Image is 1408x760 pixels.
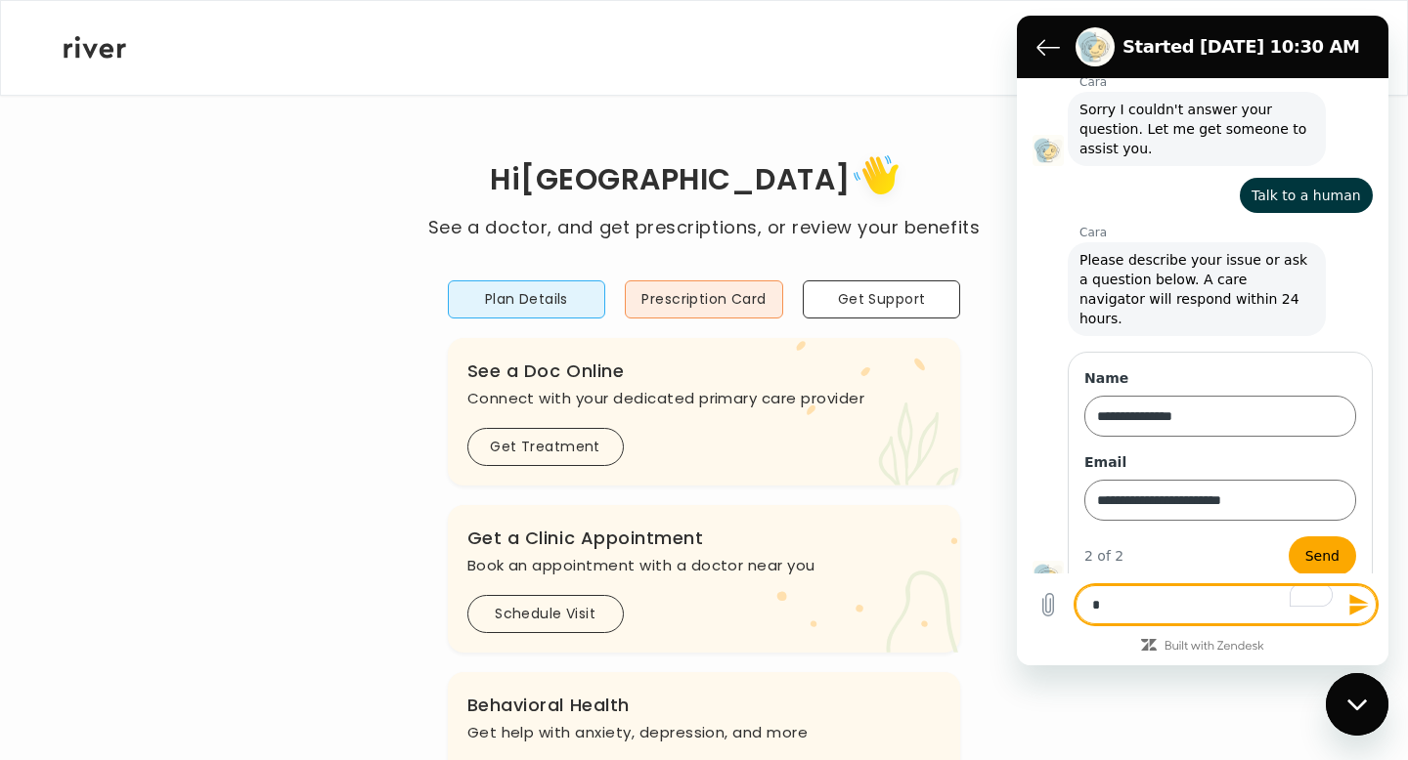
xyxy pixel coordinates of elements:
[428,148,980,214] h1: Hi [GEOGRAPHIC_DATA]
[467,385,942,412] p: Connect with your dedicated primary care provider
[428,214,980,241] p: See a doctor, and get prescriptions, or review your benefits
[467,692,942,719] h3: Behavioral Health
[1017,16,1388,665] iframe: To enrich screen reader interactions, please activate Accessibility in Grammarly extension settings
[467,719,942,746] p: Get help with anxiety, depression, and more
[467,595,624,633] button: Schedule Visit
[448,280,606,318] button: Plan Details
[625,280,783,318] button: Prescription Card
[467,428,624,466] button: Get Treatment
[467,358,942,385] h3: See a Doc Online
[803,280,961,318] button: Get Support
[467,525,942,552] h3: Get a Clinic Appointment
[467,552,942,579] p: Book an appointment with a doctor near you
[1326,673,1388,736] iframe: Button to launch messaging window, conversation in progress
